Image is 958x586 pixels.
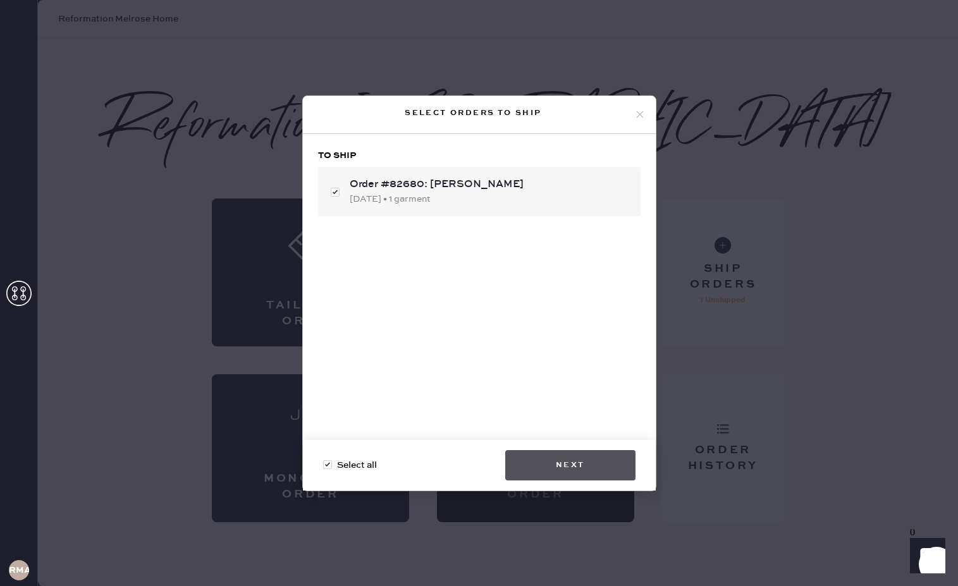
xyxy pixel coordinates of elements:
[337,458,377,472] span: Select all
[313,106,634,121] div: Select orders to ship
[898,529,952,583] iframe: Front Chat
[350,192,630,206] div: [DATE] • 1 garment
[9,566,29,575] h3: RMA
[318,149,641,162] h3: To ship
[350,177,630,192] div: Order #82680: [PERSON_NAME]
[505,450,636,480] button: Next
